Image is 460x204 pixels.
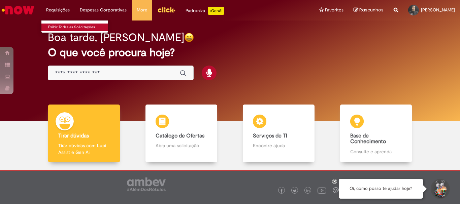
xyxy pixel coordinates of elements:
[359,7,384,13] span: Rascunhos
[186,7,224,15] div: Padroniza
[156,132,204,139] b: Catálogo de Ofertas
[306,189,310,193] img: logo_footer_linkedin.png
[184,33,194,42] img: happy-face.png
[35,105,133,163] a: Tirar dúvidas Tirar dúvidas com Lupi Assist e Gen Ai
[41,24,116,31] a: Exibir Todas as Solicitações
[327,105,425,163] a: Base de Conhecimento Consulte e aprenda
[350,148,401,155] p: Consulte e aprenda
[46,7,70,13] span: Requisições
[230,105,327,163] a: Serviços de TI Encontre ajuda
[253,142,304,149] p: Encontre ajuda
[48,32,184,43] h2: Boa tarde, [PERSON_NAME]
[58,142,109,156] p: Tirar dúvidas com Lupi Assist e Gen Ai
[325,7,343,13] span: Favoritos
[137,7,147,13] span: More
[41,20,108,33] ul: Requisições
[430,179,450,199] button: Iniciar Conversa de Suporte
[48,47,412,58] h2: O que você procura hoje?
[318,186,326,195] img: logo_footer_youtube.png
[58,132,89,139] b: Tirar dúvidas
[157,5,175,15] img: click_logo_yellow_360x200.png
[156,142,207,149] p: Abra uma solicitação
[339,179,423,199] div: Oi, como posso te ajudar hoje?
[133,105,230,163] a: Catálogo de Ofertas Abra uma solicitação
[333,187,339,193] img: logo_footer_workplace.png
[280,189,283,193] img: logo_footer_facebook.png
[421,7,455,13] span: [PERSON_NAME]
[127,177,166,191] img: logo_footer_ambev_rotulo_gray.png
[80,7,127,13] span: Despesas Corporativas
[253,132,287,139] b: Serviços de TI
[293,189,296,193] img: logo_footer_twitter.png
[350,132,386,145] b: Base de Conhecimento
[208,7,224,15] p: +GenAi
[354,7,384,13] a: Rascunhos
[1,3,35,17] img: ServiceNow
